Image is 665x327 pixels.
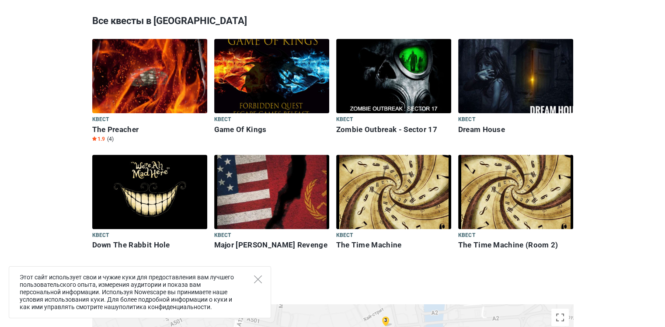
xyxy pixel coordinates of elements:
[92,125,207,134] h6: The Preacher
[9,266,271,318] div: Этот сайт использует свои и чужие куки для предоставления вам лучшего пользовательского опыта, из...
[458,125,573,134] h6: Dream House
[92,115,109,125] span: Квест
[336,231,353,240] span: Квест
[336,240,451,250] h6: The Time Machine
[214,155,329,229] img: Major Plott's Revenge
[382,317,393,327] img: map-view-ico-yellow.png
[551,309,569,326] button: Включить полноэкранный режим
[458,155,573,229] img: The Time Machine (Room 2)
[336,155,451,229] img: The Time Machine
[92,231,109,240] span: Квест
[336,125,451,134] h6: Zombie Outbreak - Sector 17
[92,275,573,298] h3: Квесты на карте в [GEOGRAPHIC_DATA]
[92,155,207,229] img: Down The Rabbit Hole
[336,39,451,113] img: Zombie Outbreak - Sector 17
[92,39,207,113] img: The Preacher
[458,240,573,250] h6: The Time Machine (Room 2)
[458,39,573,113] img: Dream House
[336,115,353,125] span: Квест
[336,155,451,252] a: The Time Machine Квест The Time Machine
[92,39,207,144] a: The Preacher Квест The Preacher Star1.9 (4)
[214,39,329,136] a: Game Of Kings Квест Game Of Kings
[214,115,231,125] span: Квест
[380,315,391,325] div: 3
[214,155,329,252] a: Major Plott's Revenge Квест Major [PERSON_NAME] Revenge
[336,39,451,136] a: Zombie Outbreak - Sector 17 Квест Zombie Outbreak - Sector 17
[214,39,329,113] img: Game Of Kings
[92,10,573,32] h3: Все квесты в [GEOGRAPHIC_DATA]
[214,231,231,240] span: Квест
[254,275,262,283] button: Close
[92,136,97,141] img: Star
[458,155,573,252] a: The Time Machine (Room 2) Квест The Time Machine (Room 2)
[92,240,207,250] h6: Down The Rabbit Hole
[458,39,573,136] a: Dream House Квест Dream House
[92,155,207,252] a: Down The Rabbit Hole Квест Down The Rabbit Hole
[458,231,475,240] span: Квест
[214,240,329,250] h6: Major [PERSON_NAME] Revenge
[107,136,114,143] span: (4)
[92,136,105,143] span: 1.9
[458,115,475,125] span: Квест
[214,125,329,134] h6: Game Of Kings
